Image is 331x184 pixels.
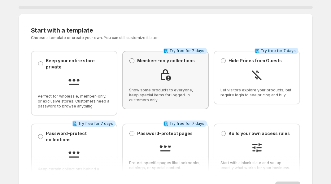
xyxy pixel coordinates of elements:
span: Show some products to everyone, keep special items for logged-in customers only. [129,88,202,103]
p: Build your own access rules [229,130,290,137]
img: Build your own access rules [251,142,263,154]
span: Let visitors explore your products, but require login to see pricing and buy. [220,88,293,98]
span: Start with a blank slate and set up exactly what works for your business. [220,160,293,170]
img: Password-protect collections [68,148,80,160]
span: Try free for 7 days [78,121,113,126]
p: Password-protect collections [46,130,111,143]
span: Try free for 7 days [169,48,204,53]
p: Choose a template or create your own. You can still customize it later. [31,35,227,40]
span: Keep certain collections behind a password while the rest of your store is open. [38,167,111,182]
p: Hide Prices from Guests [229,58,282,64]
span: Protect specific pages like lookbooks, catalogs, or special content. [129,160,202,170]
span: Try free for 7 days [261,48,296,53]
img: Keep your entire store private [68,75,80,87]
img: Hide Prices from Guests [251,69,263,81]
p: Keep your entire store private [46,58,111,70]
span: Start with a template [31,27,93,34]
img: Password-protect pages [159,142,172,154]
p: Members-only collections [137,58,195,64]
span: Perfect for wholesale, member-only, or exclusive stores. Customers need a password to browse anyt... [38,94,111,109]
span: Try free for 7 days [169,121,204,126]
p: Password-protect pages [137,130,193,137]
img: Members-only collections [159,69,172,81]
